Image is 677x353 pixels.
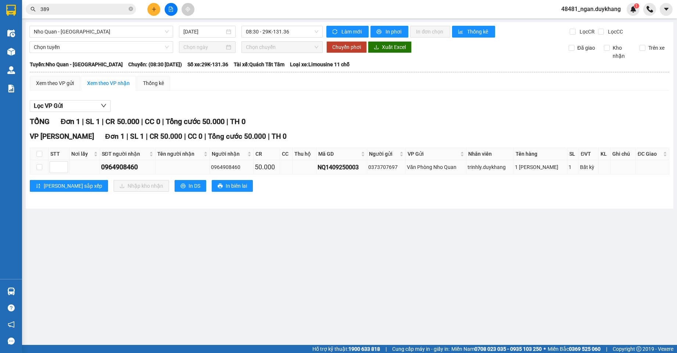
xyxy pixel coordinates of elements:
[8,321,15,328] span: notification
[34,26,169,37] span: Nho Quan - Hà Nội
[162,117,164,126] span: |
[226,182,247,190] span: In biên lai
[100,160,155,174] td: 0964908460
[577,28,596,36] span: Lọc CR
[567,148,579,160] th: SL
[102,117,104,126] span: |
[467,28,489,36] span: Thống kê
[514,148,567,160] th: Tên hàng
[548,345,601,353] span: Miền Bắc
[129,6,133,13] span: close-circle
[204,132,206,141] span: |
[599,148,611,160] th: KL
[606,345,607,353] span: |
[272,132,287,141] span: TH 0
[105,117,139,126] span: CR 50.000
[569,346,601,352] strong: 0369 525 060
[185,7,190,12] span: aim
[569,163,577,171] div: 1
[555,4,627,14] span: 48481_ngan.duykhang
[30,117,50,126] span: TỔNG
[130,132,144,141] span: SL 1
[82,117,84,126] span: |
[312,345,380,353] span: Hỗ trợ kỹ thuật:
[515,163,566,171] div: 1 [PERSON_NAME]
[544,347,546,350] span: ⚪️
[105,132,125,141] span: Đơn 1
[212,150,246,158] span: Người nhận
[293,148,316,160] th: Thu hộ
[246,26,319,37] span: 08:30 - 29K-131.36
[175,180,206,192] button: printerIn DS
[468,163,512,171] div: trinhly.duykhang
[348,346,380,352] strong: 1900 633 818
[168,7,173,12] span: file-add
[226,117,228,126] span: |
[579,148,599,160] th: ĐVT
[635,3,638,8] span: 1
[145,117,160,126] span: CC 0
[255,162,279,172] div: 50.000
[605,28,624,36] span: Lọc CC
[341,28,363,36] span: Làm mới
[636,346,641,352] span: copyright
[36,79,74,87] div: Xem theo VP gửi
[392,345,449,353] span: Cung cấp máy in - giấy in:
[184,132,186,141] span: |
[407,163,465,171] div: Văn Phòng Nho Quan
[183,28,225,36] input: 14/09/2025
[610,44,634,60] span: Kho nhận
[71,150,92,158] span: Nơi lấy
[8,304,15,311] span: question-circle
[6,5,16,16] img: logo-vxr
[188,132,203,141] span: CC 0
[610,148,636,160] th: Ghi chú
[316,160,368,174] td: NQ1409250003
[574,44,598,52] span: Đã giao
[157,150,202,158] span: Tên người nhận
[36,183,41,189] span: sort-ascending
[663,6,670,13] span: caret-down
[7,66,15,74] img: warehouse-icon
[386,345,387,353] span: |
[61,117,80,126] span: Đơn 1
[143,79,164,87] div: Thống kê
[208,132,266,141] span: Tổng cước 50.000
[376,29,383,35] span: printer
[87,79,130,87] div: Xem theo VP nhận
[406,160,466,174] td: Văn Phòng Nho Quan
[31,7,36,12] span: search
[268,132,270,141] span: |
[30,132,94,141] span: VP [PERSON_NAME]
[150,132,182,141] span: CR 50.000
[218,183,223,189] span: printer
[7,85,15,92] img: solution-icon
[580,163,597,171] div: Bất kỳ
[234,60,284,68] span: Tài xế: Quách Tất Tâm
[408,150,459,158] span: VP Gửi
[86,117,100,126] span: SL 1
[187,60,228,68] span: Số xe: 29K-131.36
[211,163,252,171] div: 0964908460
[374,45,379,50] span: download
[30,61,123,67] b: Tuyến: Nho Quan - [GEOGRAPHIC_DATA]
[165,3,178,16] button: file-add
[645,44,667,52] span: Trên xe
[34,42,169,53] span: Chọn tuyến
[49,148,69,160] th: STT
[212,180,253,192] button: printerIn biên lai
[474,346,542,352] strong: 0708 023 035 - 0935 103 250
[34,101,63,110] span: Lọc VP Gửi
[318,163,366,172] div: NQ1409250003
[7,287,15,295] img: warehouse-icon
[332,29,338,35] span: sync
[370,26,408,38] button: printerIn phơi
[326,26,369,38] button: syncLàm mới
[151,7,157,12] span: plus
[410,26,450,38] button: In đơn chọn
[101,162,154,172] div: 0964908460
[189,182,200,190] span: In DS
[8,338,15,345] span: message
[646,6,653,13] img: phone-icon
[30,180,108,192] button: sort-ascending[PERSON_NAME] sắp xếp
